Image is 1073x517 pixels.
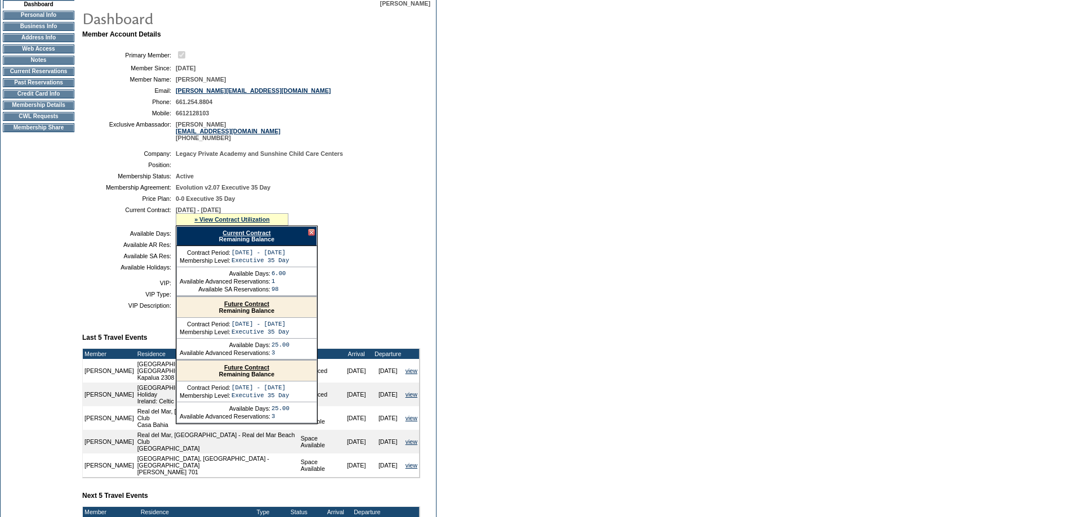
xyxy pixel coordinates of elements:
[176,87,331,94] a: [PERSON_NAME][EMAIL_ADDRESS][DOMAIN_NAME]
[87,121,171,141] td: Exclusive Ambassador:
[180,413,270,420] td: Available Advanced Reservations:
[82,334,147,341] b: Last 5 Travel Events
[176,226,317,246] div: Remaining Balance
[82,492,148,500] b: Next 5 Travel Events
[87,291,171,298] td: VIP Type:
[271,286,286,293] td: 98
[372,453,404,477] td: [DATE]
[224,364,269,371] a: Future Contract
[136,430,299,453] td: Real del Mar, [GEOGRAPHIC_DATA] - Real del Mar Beach Club [GEOGRAPHIC_DATA]
[180,270,270,277] td: Available Days:
[87,253,171,259] td: Available SA Res:
[176,128,281,134] a: [EMAIL_ADDRESS][DOMAIN_NAME]
[87,65,171,71] td: Member Since:
[406,367,417,374] a: view
[351,507,383,517] td: Departure
[83,359,136,383] td: [PERSON_NAME]
[341,349,372,359] td: Arrival
[87,150,171,157] td: Company:
[372,406,404,430] td: [DATE]
[299,349,341,359] td: Type
[176,173,194,179] span: Active
[231,329,289,335] td: Executive 35 Day
[139,507,255,517] td: Residence
[87,110,171,116] td: Mobile:
[180,405,270,412] td: Available Days:
[136,453,299,477] td: [GEOGRAPHIC_DATA], [GEOGRAPHIC_DATA] - [GEOGRAPHIC_DATA] [PERSON_NAME] 701
[299,406,341,430] td: Space Available
[271,405,290,412] td: 25.00
[176,184,270,191] span: Evolution v2.07 Executive 35 Day
[271,278,286,285] td: 1
[3,44,74,53] td: Web Access
[177,297,317,318] div: Remaining Balance
[180,286,270,293] td: Available SA Reservations:
[271,349,290,356] td: 3
[87,184,171,191] td: Membership Agreement:
[180,257,230,264] td: Membership Level:
[83,507,136,517] td: Member
[231,321,289,327] td: [DATE] - [DATE]
[299,453,341,477] td: Space Available
[341,430,372,453] td: [DATE]
[231,392,289,399] td: Executive 35 Day
[341,359,372,383] td: [DATE]
[341,406,372,430] td: [DATE]
[180,392,230,399] td: Membership Level:
[82,7,307,29] img: pgTtlDashboard.gif
[3,89,74,98] td: Credit Card Info
[320,507,351,517] td: Arrival
[271,413,290,420] td: 3
[341,383,372,406] td: [DATE]
[224,300,269,307] a: Future Contract
[3,56,74,65] td: Notes
[231,249,289,256] td: [DATE] - [DATE]
[87,230,171,237] td: Available Days:
[231,257,289,264] td: Executive 35 Day
[87,280,171,286] td: VIP:
[82,30,161,38] b: Member Account Details
[372,430,404,453] td: [DATE]
[255,507,288,517] td: Type
[136,406,299,430] td: Real del Mar, [GEOGRAPHIC_DATA] - Real del Mar Beach Club Casa Bahia
[83,453,136,477] td: [PERSON_NAME]
[372,359,404,383] td: [DATE]
[180,321,230,327] td: Contract Period:
[180,249,230,256] td: Contract Period:
[176,110,209,116] span: 6612128103
[194,216,270,223] a: » View Contract Utilization
[3,33,74,42] td: Address Info
[87,161,171,168] td: Position:
[299,430,341,453] td: Space Available
[87,76,171,83] td: Member Name:
[3,78,74,87] td: Past Reservations
[180,349,270,356] td: Available Advanced Reservations:
[289,507,320,517] td: Status
[83,383,136,406] td: [PERSON_NAME]
[341,453,372,477] td: [DATE]
[176,150,343,157] span: Legacy Private Academy and Sunshine Child Care Centers
[406,391,417,398] a: view
[180,341,270,348] td: Available Days:
[83,430,136,453] td: [PERSON_NAME]
[176,76,226,83] span: [PERSON_NAME]
[136,349,299,359] td: Residence
[3,112,74,121] td: CWL Requests
[406,438,417,445] a: view
[406,415,417,421] a: view
[83,349,136,359] td: Member
[271,341,290,348] td: 25.00
[3,22,74,31] td: Business Info
[87,87,171,94] td: Email:
[87,173,171,179] td: Membership Status:
[176,65,195,71] span: [DATE]
[180,278,270,285] td: Available Advanced Reservations:
[299,359,341,383] td: Advanced
[87,241,171,248] td: Available AR Res:
[177,361,317,381] div: Remaining Balance
[406,462,417,469] a: view
[372,349,404,359] td: Departure
[136,383,299,406] td: [GEOGRAPHIC_DATA] - [GEOGRAPHIC_DATA]: Celtic Holiday Ireland: Celtic Holiday Unit 1
[372,383,404,406] td: [DATE]
[87,264,171,271] td: Available Holidays:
